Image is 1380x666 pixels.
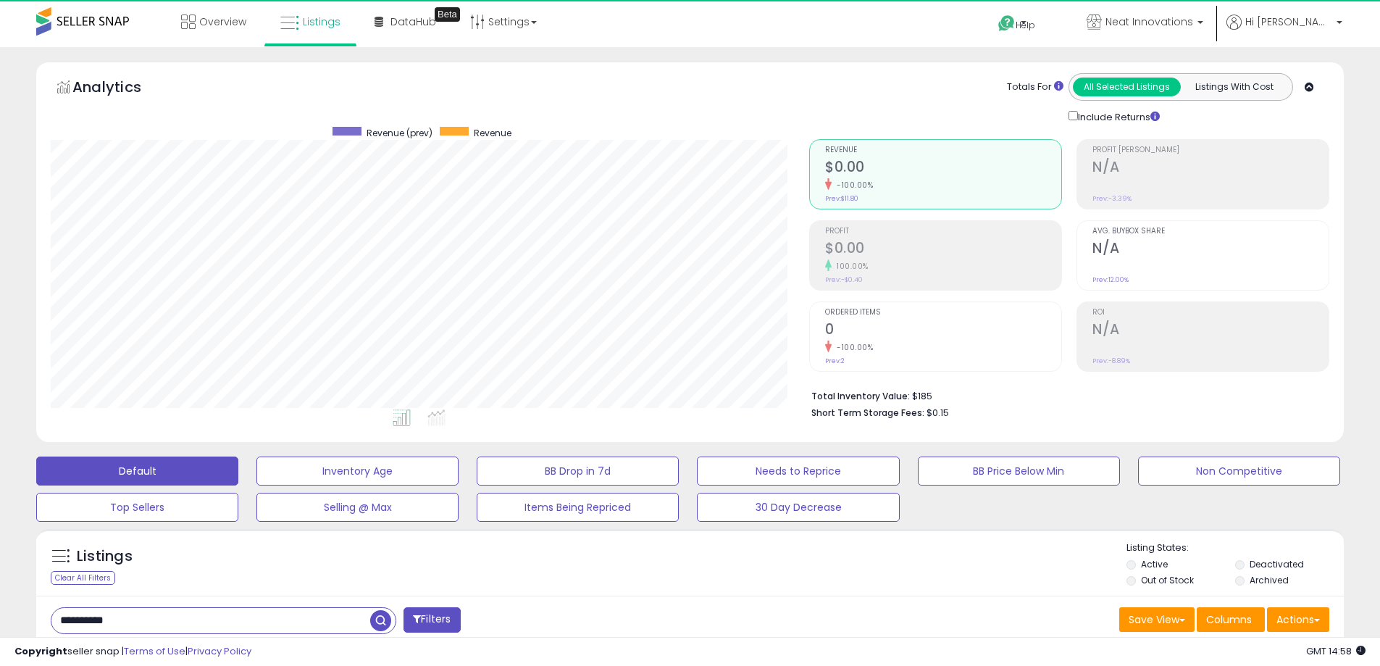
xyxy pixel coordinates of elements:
[825,275,863,284] small: Prev: -$0.40
[1197,607,1265,632] button: Columns
[1092,194,1132,203] small: Prev: -3.39%
[927,406,949,420] span: $0.15
[1180,78,1288,96] button: Listings With Cost
[77,546,133,567] h5: Listings
[998,14,1016,33] i: Get Help
[811,407,924,419] b: Short Term Storage Fees:
[435,7,460,22] div: Tooltip anchor
[1092,159,1329,178] h2: N/A
[825,321,1061,341] h2: 0
[1250,558,1304,570] label: Deactivated
[390,14,436,29] span: DataHub
[1250,574,1289,586] label: Archived
[697,457,899,486] button: Needs to Reprice
[825,194,858,203] small: Prev: $11.80
[1092,275,1129,284] small: Prev: 12.00%
[303,14,340,29] span: Listings
[825,309,1061,317] span: Ordered Items
[987,4,1063,47] a: Help
[832,342,873,353] small: -100.00%
[825,240,1061,259] h2: $0.00
[825,228,1061,236] span: Profit
[1206,612,1252,627] span: Columns
[811,390,910,402] b: Total Inventory Value:
[51,571,115,585] div: Clear All Filters
[1267,607,1329,632] button: Actions
[1092,321,1329,341] h2: N/A
[1092,309,1329,317] span: ROI
[832,261,869,272] small: 100.00%
[825,357,845,365] small: Prev: 2
[188,644,251,658] a: Privacy Policy
[14,644,67,658] strong: Copyright
[1226,14,1342,47] a: Hi [PERSON_NAME]
[403,607,460,633] button: Filters
[199,14,246,29] span: Overview
[1092,228,1329,236] span: Avg. Buybox Share
[367,127,432,139] span: Revenue (prev)
[1119,607,1195,632] button: Save View
[1073,78,1181,96] button: All Selected Listings
[14,645,251,659] div: seller snap | |
[825,159,1061,178] h2: $0.00
[477,493,679,522] button: Items Being Repriced
[1105,14,1193,29] span: Neat Innovations
[1007,80,1063,94] div: Totals For
[832,180,873,191] small: -100.00%
[474,127,511,139] span: Revenue
[1138,457,1340,486] button: Non Competitive
[1141,558,1168,570] label: Active
[72,77,170,101] h5: Analytics
[1092,240,1329,259] h2: N/A
[1092,357,1130,365] small: Prev: -8.89%
[1126,541,1344,555] p: Listing States:
[124,644,185,658] a: Terms of Use
[1016,19,1035,31] span: Help
[477,457,679,486] button: BB Drop in 7d
[256,457,459,486] button: Inventory Age
[1092,146,1329,154] span: Profit [PERSON_NAME]
[697,493,899,522] button: 30 Day Decrease
[36,493,238,522] button: Top Sellers
[811,386,1318,404] li: $185
[36,457,238,486] button: Default
[1141,574,1194,586] label: Out of Stock
[1306,644,1366,658] span: 2025-09-17 14:58 GMT
[1058,108,1177,125] div: Include Returns
[918,457,1120,486] button: BB Price Below Min
[1245,14,1332,29] span: Hi [PERSON_NAME]
[825,146,1061,154] span: Revenue
[256,493,459,522] button: Selling @ Max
